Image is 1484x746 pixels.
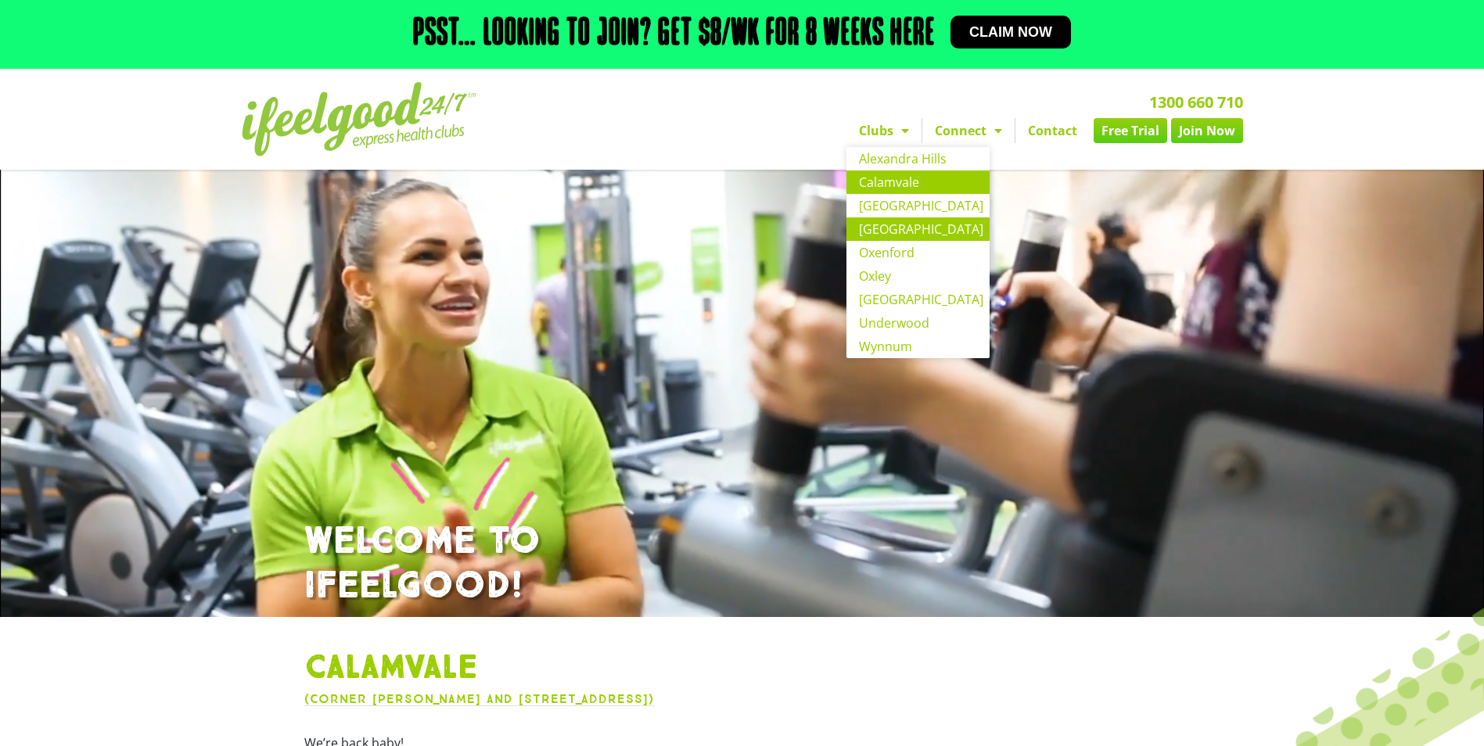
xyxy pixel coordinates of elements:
[304,648,1180,689] h1: Calamvale
[846,241,990,264] a: Oxenford
[846,217,990,241] a: [GEOGRAPHIC_DATA]
[969,25,1052,39] span: Claim now
[598,118,1243,143] nav: Menu
[846,147,990,170] a: Alexandra Hills
[1015,118,1090,143] a: Contact
[846,118,922,143] a: Clubs
[846,335,990,358] a: Wynnum
[950,16,1071,48] a: Claim now
[846,170,990,194] a: Calamvale
[846,288,990,311] a: [GEOGRAPHIC_DATA]
[1149,91,1243,113] a: 1300 660 710
[846,194,990,217] a: [GEOGRAPHIC_DATA]
[922,118,1015,143] a: Connect
[304,691,654,706] a: (Corner [PERSON_NAME] and [STREET_ADDRESS])
[846,147,990,358] ul: Clubs
[1094,118,1167,143] a: Free Trial
[1171,118,1243,143] a: Join Now
[846,311,990,335] a: Underwood
[846,264,990,288] a: Oxley
[413,16,935,53] h2: Psst… Looking to join? Get $8/wk for 8 weeks here
[304,519,1180,609] h1: WELCOME TO IFEELGOOD!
